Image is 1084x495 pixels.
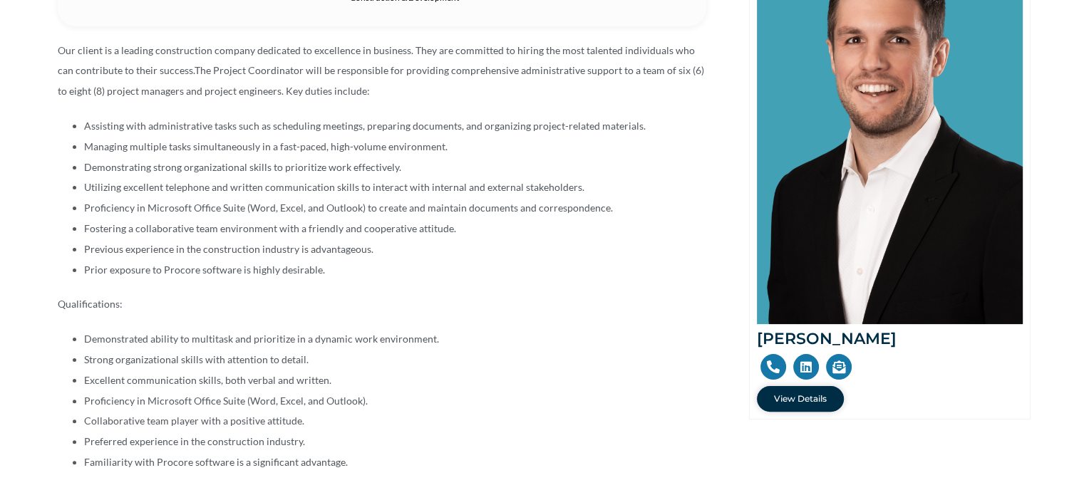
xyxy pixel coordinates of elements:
[84,456,348,468] span: Familiarity with Procore software is a significant advantage.
[84,374,331,386] span: Excellent communication skills, both verbal and written.
[84,161,401,173] span: Demonstrating strong organizational skills to prioritize work effectively.
[58,44,695,77] span: Our client is a leading construction company dedicated to excellence in business. They are commit...
[84,181,584,193] span: Utilizing excellent telephone and written communication skills to interact with internal and exte...
[84,415,304,427] span: Collaborative team player with a positive attitude.
[84,333,439,345] span: Demonstrated ability to multitask and prioritize in a dynamic work environment.
[774,395,827,403] span: View Details
[757,386,844,412] a: View Details
[84,120,646,132] span: Assisting with administrative tasks such as scheduling meetings, preparing documents, and organiz...
[84,202,613,214] span: Proficiency in Microsoft Office Suite (Word, Excel, and Outlook) to create and maintain documents...
[84,222,456,234] span: Fostering a collaborative team environment with a friendly and cooperative attitude.
[58,64,704,97] span: The Project Coordinator will be responsible for providing comprehensive administrative support to...
[58,298,123,310] span: Qualifications:
[84,140,448,152] span: Managing multiple tasks simultaneously in a fast-paced, high-volume environment.
[84,435,305,447] span: Preferred experience in the construction industry.
[84,264,325,276] span: Prior exposure to Procore software is highly desirable.
[84,353,309,365] span: Strong organizational skills with attention to detail.
[84,395,368,407] span: Proficiency in Microsoft Office Suite (Word, Excel, and Outlook).
[757,331,1023,347] h2: [PERSON_NAME]
[84,243,373,255] span: Previous experience in the construction industry is advantageous.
